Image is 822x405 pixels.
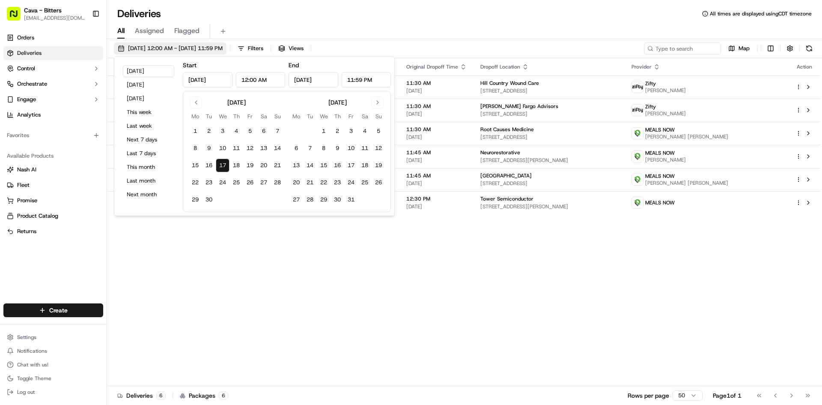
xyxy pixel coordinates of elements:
img: 1736555255976-a54dd68f-1ca7-489b-9aae-adbdc363a1c4 [17,156,24,163]
span: Original Dropoff Time [406,63,458,70]
th: Friday [344,112,358,121]
button: 6 [257,124,271,138]
button: Next month [123,189,174,201]
button: Last week [123,120,174,132]
span: 11:30 AM [406,126,467,133]
button: 8 [188,141,202,155]
button: This month [123,161,174,173]
button: 3 [216,124,229,138]
th: Sunday [271,112,284,121]
button: 21 [271,159,284,172]
button: 14 [303,159,317,172]
span: MEALS NOW [645,126,675,133]
button: [DATE] 12:00 AM - [DATE] 11:59 PM [114,42,226,54]
th: Saturday [257,112,271,121]
button: 28 [271,176,284,189]
button: 14 [271,141,284,155]
button: 20 [257,159,271,172]
span: [PERSON_NAME] [645,110,686,117]
span: MEALS NOW [645,199,675,206]
button: Create [3,303,103,317]
div: We're available if you need us! [39,90,118,97]
button: 5 [243,124,257,138]
a: Nash AI [7,166,100,174]
button: 17 [216,159,229,172]
button: 26 [372,176,385,189]
button: 29 [317,193,331,207]
span: [GEOGRAPHIC_DATA] [480,172,532,179]
span: [DATE] [98,156,115,163]
span: [PERSON_NAME] Fargo Advisors [480,103,558,110]
input: Type to search [644,42,721,54]
button: 17 [344,159,358,172]
label: Start [183,61,197,69]
span: Provider [631,63,652,70]
span: Orchestrate [17,80,47,88]
button: 11 [229,141,243,155]
button: 23 [331,176,344,189]
span: Zifty [645,80,656,87]
a: Returns [7,228,100,235]
button: 31 [344,193,358,207]
button: 9 [202,141,216,155]
button: Next 7 days [123,134,174,146]
button: 9 [331,141,344,155]
button: 22 [317,176,331,189]
button: 27 [289,193,303,207]
a: Orders [3,31,103,45]
th: Saturday [358,112,372,121]
button: Settings [3,331,103,343]
span: Nash AI [17,166,36,174]
span: Root Causes Medicine [480,126,534,133]
img: zifty-logo-trans-sq.png [632,81,643,93]
img: melas_now_logo.png [632,128,643,139]
span: Assigned [135,26,164,36]
button: 28 [303,193,317,207]
button: 20 [289,176,303,189]
button: [DATE] [123,79,174,91]
input: Time [236,72,286,87]
span: Hill Country Wound Care [480,80,539,87]
img: melas_now_logo.png [632,197,643,208]
a: Deliveries [3,46,103,60]
span: API Documentation [81,192,137,200]
span: Map [739,45,750,52]
button: Orchestrate [3,77,103,91]
th: Wednesday [216,112,229,121]
button: Notifications [3,345,103,357]
button: Product Catalog [3,209,103,223]
div: 📗 [9,192,15,199]
button: 13 [289,159,303,172]
span: Notifications [17,348,47,354]
button: 12 [372,141,385,155]
button: 15 [188,159,202,172]
img: zifty-logo-trans-sq.png [632,105,643,116]
input: Got a question? Start typing here... [22,55,154,64]
span: Cava - Bitters [24,6,62,15]
button: 26 [243,176,257,189]
a: Fleet [7,181,100,189]
button: 25 [358,176,372,189]
button: Last 7 days [123,147,174,159]
span: [DATE] [406,134,467,141]
span: All times are displayed using CDT timezone [710,10,812,17]
th: Tuesday [202,112,216,121]
button: 23 [202,176,216,189]
button: [DATE] [123,65,174,77]
span: All [117,26,125,36]
button: 21 [303,176,317,189]
span: 11:30 AM [406,103,467,110]
span: [PERSON_NAME] [PERSON_NAME] [645,180,728,186]
button: Cava - Bitters[EMAIL_ADDRESS][DOMAIN_NAME] [3,3,89,24]
span: [EMAIL_ADDRESS][DOMAIN_NAME] [24,15,85,21]
span: • [93,156,96,163]
button: Chat with us! [3,359,103,371]
div: Past conversations [9,111,57,118]
button: 29 [188,193,202,207]
span: MEALS NOW [645,173,675,180]
p: Welcome 👋 [9,34,156,48]
span: Cava Bitters [27,133,58,140]
span: [STREET_ADDRESS] [480,180,617,187]
span: Product Catalog [17,212,58,220]
a: Promise [7,197,100,204]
